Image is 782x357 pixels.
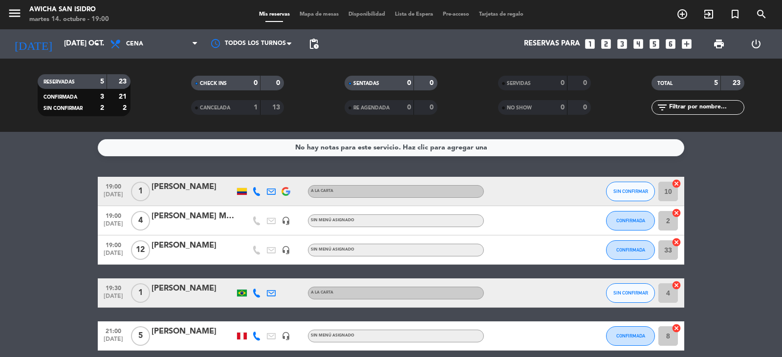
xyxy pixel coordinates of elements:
strong: 1 [254,104,258,111]
span: Tarjetas de regalo [474,12,528,17]
span: [DATE] [101,293,126,304]
input: Filtrar por nombre... [668,102,744,113]
span: [DATE] [101,336,126,347]
strong: 2 [100,105,104,111]
div: Awicha San Isidro [29,5,109,15]
i: looks_4 [632,38,645,50]
strong: 0 [583,104,589,111]
div: LOG OUT [738,29,775,59]
span: Sin menú asignado [311,334,354,337]
button: CONFIRMADA [606,211,655,231]
span: SIN CONFIRMAR [43,106,83,111]
strong: 23 [733,80,742,86]
i: looks_one [584,38,596,50]
button: menu [7,6,22,24]
span: SERVIDAS [507,81,531,86]
strong: 13 [272,104,282,111]
span: Lista de Espera [390,12,438,17]
span: 12 [131,240,150,260]
div: [PERSON_NAME] [152,282,235,295]
span: CHECK INS [200,81,227,86]
i: headset_mic [282,246,290,254]
i: looks_3 [616,38,629,50]
span: CONFIRMADA [616,333,645,338]
i: arrow_drop_down [91,38,103,50]
strong: 0 [430,80,435,86]
div: martes 14. octubre - 19:00 [29,15,109,24]
span: Disponibilidad [344,12,390,17]
button: CONFIRMADA [606,326,655,346]
span: CONFIRMADA [616,247,645,252]
strong: 0 [276,80,282,86]
strong: 21 [119,93,129,100]
span: 21:00 [101,325,126,336]
img: google-logo.png [282,187,290,196]
span: 1 [131,182,150,201]
strong: 0 [430,104,435,111]
span: 1 [131,283,150,303]
strong: 0 [561,80,565,86]
i: cancel [672,237,681,247]
i: looks_5 [648,38,661,50]
span: Cena [126,41,143,47]
span: RE AGENDADA [353,105,390,110]
strong: 2 [123,105,129,111]
span: Mapa de mesas [295,12,344,17]
span: 19:00 [101,210,126,221]
span: print [713,38,725,50]
span: [DATE] [101,221,126,232]
i: filter_list [656,102,668,113]
span: A la carta [311,291,333,294]
i: add_circle_outline [676,8,688,20]
span: SIN CONFIRMAR [613,189,648,194]
i: cancel [672,208,681,218]
span: NO SHOW [507,105,532,110]
span: Sin menú asignado [311,248,354,252]
strong: 0 [561,104,565,111]
i: cancel [672,280,681,290]
span: CONFIRMADA [43,95,77,100]
span: TOTAL [657,81,673,86]
span: 19:00 [101,180,126,191]
i: add_box [680,38,693,50]
span: 19:30 [101,282,126,293]
span: CANCELADA [200,105,230,110]
strong: 0 [407,80,411,86]
span: 5 [131,326,150,346]
strong: 5 [714,80,718,86]
span: Sin menú asignado [311,218,354,222]
span: RESERVADAS [43,80,75,84]
strong: 0 [583,80,589,86]
div: [PERSON_NAME] [152,325,235,338]
i: exit_to_app [703,8,715,20]
div: [PERSON_NAME] MESA 1 [152,210,235,223]
span: SENTADAS [353,81,379,86]
span: 4 [131,211,150,231]
span: A la carta [311,189,333,193]
span: [DATE] [101,191,126,203]
i: turned_in_not [729,8,741,20]
i: cancel [672,323,681,333]
span: Reservas para [524,40,580,48]
strong: 3 [100,93,104,100]
div: No hay notas para este servicio. Haz clic para agregar una [295,142,487,153]
i: looks_6 [664,38,677,50]
i: headset_mic [282,332,290,340]
i: headset_mic [282,216,290,225]
i: [DATE] [7,33,59,55]
span: [DATE] [101,250,126,261]
strong: 23 [119,78,129,85]
button: SIN CONFIRMAR [606,182,655,201]
span: Mis reservas [254,12,295,17]
button: CONFIRMADA [606,240,655,260]
div: [PERSON_NAME] [152,239,235,252]
i: search [756,8,767,20]
i: looks_two [600,38,612,50]
strong: 0 [407,104,411,111]
i: cancel [672,179,681,189]
div: [PERSON_NAME] [152,181,235,193]
i: power_settings_new [750,38,762,50]
button: SIN CONFIRMAR [606,283,655,303]
span: pending_actions [308,38,320,50]
span: CONFIRMADA [616,218,645,223]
